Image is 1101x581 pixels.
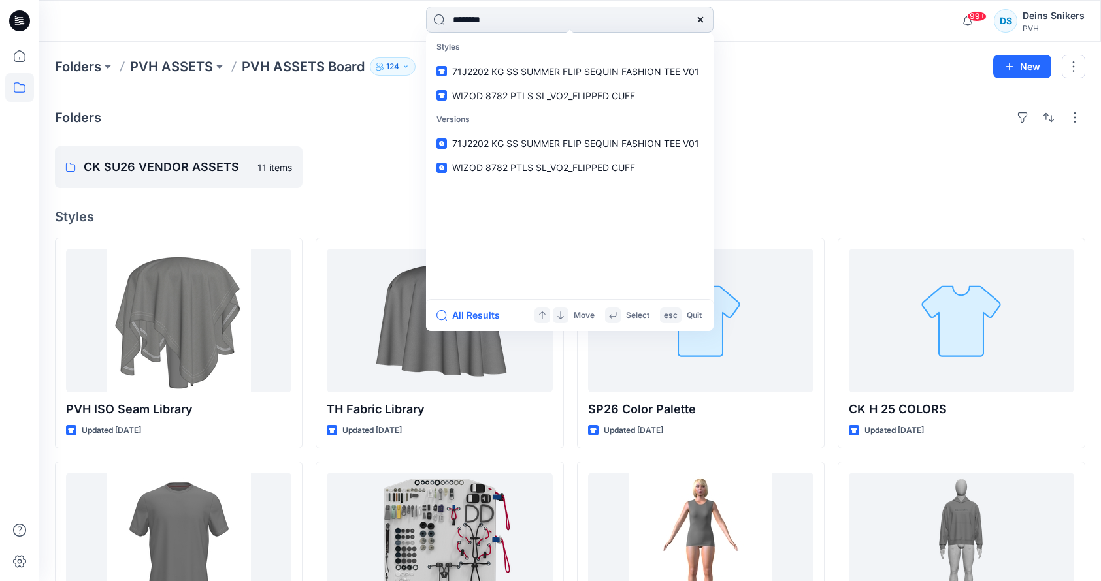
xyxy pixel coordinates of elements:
a: 71J2202 KG SS SUMMER FLIP SEQUIN FASHION TEE V01 [429,59,711,84]
p: esc [664,309,678,322]
a: CK SU26 VENDOR ASSETS11 items [55,146,303,188]
a: Folders [55,57,101,76]
p: 11 items [257,161,292,174]
span: WIZOD 8782 PTLS SL_VO2_FLIPPED CUFF [452,162,635,173]
p: 124 [386,59,399,74]
p: PVH ISO Seam Library [66,400,291,418]
span: 99+ [967,11,987,22]
div: DS [994,9,1017,33]
a: PVH ISO Seam Library [66,249,291,392]
p: Quit [687,309,702,322]
a: CK H 25 COLORS [849,249,1074,392]
a: WIZOD 8782 PTLS SL_VO2_FLIPPED CUFF [429,155,711,180]
div: PVH [1023,24,1085,33]
h4: Styles [55,209,1085,225]
p: Styles [429,35,711,59]
span: WIZOD 8782 PTLS SL_VO2_FLIPPED CUFF [452,90,635,101]
p: TH Fabric Library [327,400,552,418]
p: SP26 Color Palette [588,400,813,418]
a: 71J2202 KG SS SUMMER FLIP SEQUIN FASHION TEE V01 [429,131,711,155]
button: All Results [436,307,508,323]
p: PVH ASSETS Board [242,57,365,76]
p: Versions [429,108,711,132]
p: Updated [DATE] [82,424,141,437]
p: Select [626,309,649,322]
p: CK SU26 VENDOR ASSETS [84,158,250,176]
p: Move [574,309,595,322]
h4: Folders [55,110,101,125]
a: TH Fabric Library [327,249,552,392]
button: New [993,55,1051,78]
p: Updated [DATE] [604,424,663,437]
button: 124 [370,57,416,76]
span: 71J2202 KG SS SUMMER FLIP SEQUIN FASHION TEE V01 [452,66,699,77]
a: PVH ASSETS [130,57,213,76]
span: 71J2202 KG SS SUMMER FLIP SEQUIN FASHION TEE V01 [452,138,699,149]
a: WIZOD 8782 PTLS SL_VO2_FLIPPED CUFF [429,84,711,108]
p: Updated [DATE] [864,424,924,437]
div: Deins Snikers [1023,8,1085,24]
p: Updated [DATE] [342,424,402,437]
p: CK H 25 COLORS [849,400,1074,418]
